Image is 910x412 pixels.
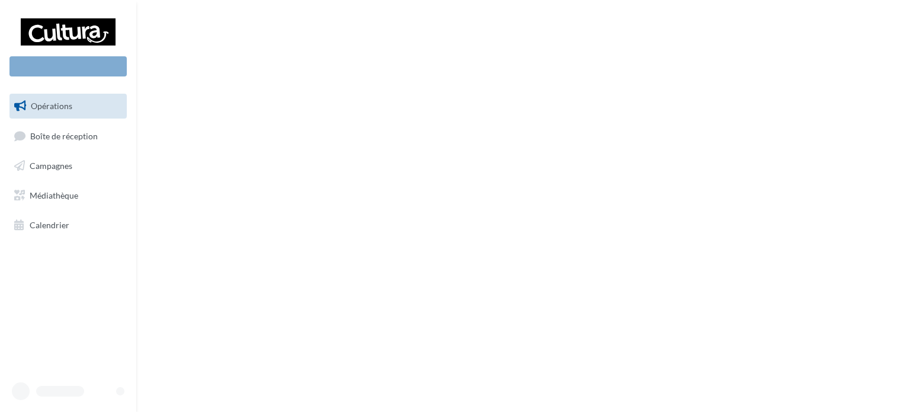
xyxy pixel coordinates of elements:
span: Campagnes [30,161,72,171]
span: Boîte de réception [30,130,98,140]
a: Opérations [7,94,129,119]
a: Boîte de réception [7,123,129,149]
a: Calendrier [7,213,129,238]
a: Médiathèque [7,183,129,208]
a: Campagnes [7,154,129,178]
span: Médiathèque [30,190,78,200]
div: Nouvelle campagne [9,56,127,76]
span: Opérations [31,101,72,111]
span: Calendrier [30,219,69,229]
